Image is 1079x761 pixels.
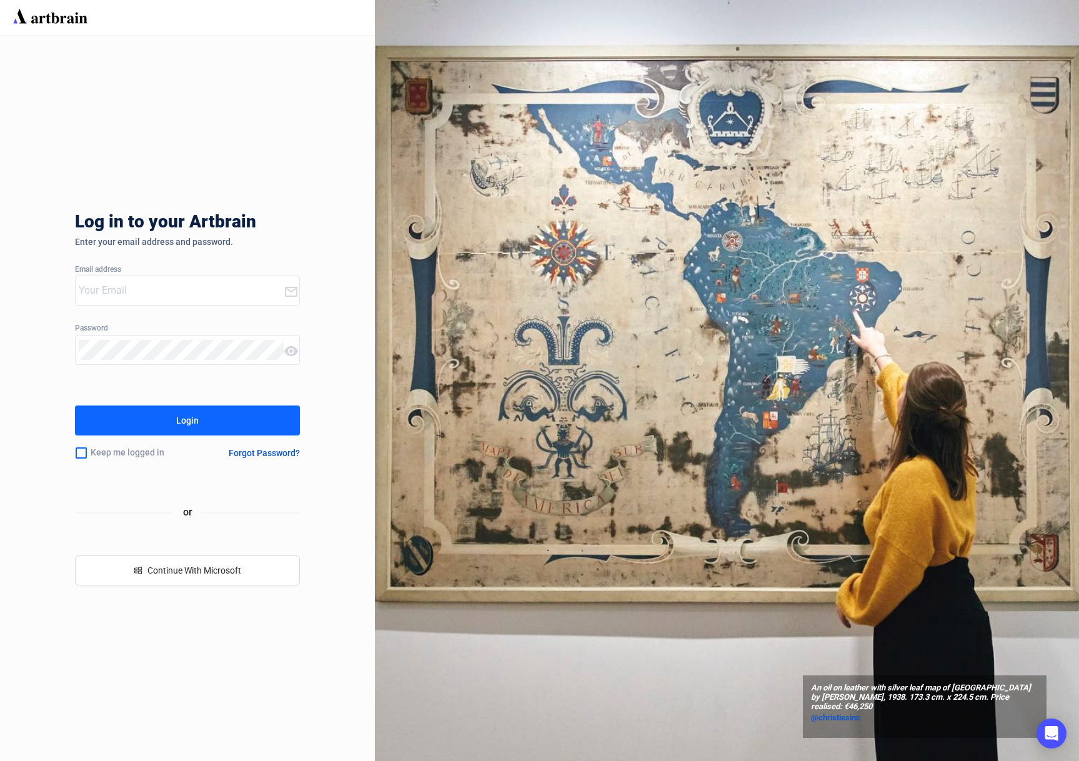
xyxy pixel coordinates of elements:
div: Password [75,324,300,333]
a: @christiesinc [811,712,1038,724]
span: @christiesinc [811,713,860,722]
input: Your Email [79,281,284,301]
span: An oil on leather with silver leaf map of [GEOGRAPHIC_DATA] by [PERSON_NAME], 1938. 173.3 cm. x 2... [811,684,1038,712]
span: or [173,504,202,520]
span: Continue With Microsoft [147,565,241,575]
div: Login [176,410,199,430]
div: Forgot Password? [229,448,300,458]
button: Login [75,405,300,435]
span: windows [134,566,142,575]
div: Enter your email address and password. [75,237,300,247]
div: Open Intercom Messenger [1037,719,1067,749]
div: Keep me logged in [75,440,199,466]
div: Log in to your Artbrain [75,212,450,237]
div: Email address [75,266,300,274]
button: windowsContinue With Microsoft [75,555,300,585]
